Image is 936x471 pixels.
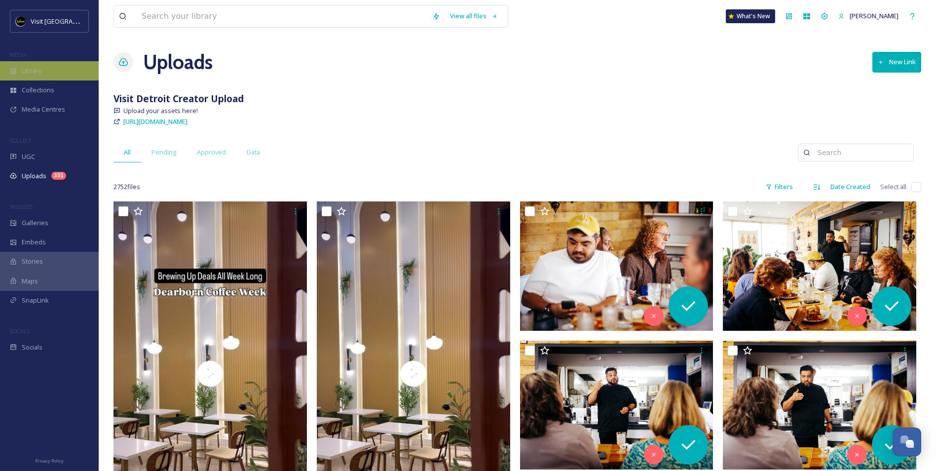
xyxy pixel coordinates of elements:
[726,9,775,23] a: What's New
[123,106,198,116] span: Upload your assets here!
[850,11,899,20] span: [PERSON_NAME]
[22,152,35,161] span: UGC
[872,52,921,72] button: New Link
[10,327,30,335] span: SOCIALS
[22,105,65,114] span: Media Centres
[247,148,260,157] span: Data
[22,343,42,352] span: Socials
[123,117,187,126] span: [URL][DOMAIN_NAME]
[761,177,798,196] div: Filters
[825,177,875,196] div: Date Created
[22,66,41,76] span: Library
[197,148,226,157] span: Approved
[123,116,187,127] a: [URL][DOMAIN_NAME]
[16,16,26,26] img: VISIT%20DETROIT%20LOGO%20-%20BLACK%20BACKGROUND.png
[723,341,916,470] img: ext_1758240391.425631_klockoco@gmail.com-IMG_8072.jpg
[151,148,176,157] span: Pending
[723,201,916,331] img: ext_1758240441.129508_klockoco@gmail.com-IMG_8132.jpg
[51,172,66,180] div: 331
[10,51,27,58] span: MEDIA
[31,16,107,26] span: Visit [GEOGRAPHIC_DATA]
[137,5,427,27] input: Search your library
[35,454,64,466] a: Privacy Policy
[10,137,31,144] span: COLLECT
[22,257,43,266] span: Stories
[113,182,140,192] span: 2752 file s
[833,6,903,26] a: [PERSON_NAME]
[445,6,503,26] a: View all files
[35,458,64,464] span: Privacy Policy
[113,92,244,105] strong: Visit Detroit Creator Upload
[22,276,38,286] span: Maps
[22,218,48,228] span: Galleries
[520,341,713,470] img: ext_1758240403.030691_klockoco@gmail.com-IMG_8080.jpg
[22,296,49,305] span: SnapLink
[10,203,33,210] span: WIDGETS
[124,148,131,157] span: All
[143,47,213,77] a: Uploads
[813,143,908,162] input: Search
[520,201,713,331] img: ext_1758240480.221779_klockoco@gmail.com-IMG_8233.jpg
[22,171,46,181] span: Uploads
[22,237,46,247] span: Embeds
[880,182,906,192] span: Select all
[893,428,921,456] button: Open Chat
[22,85,54,95] span: Collections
